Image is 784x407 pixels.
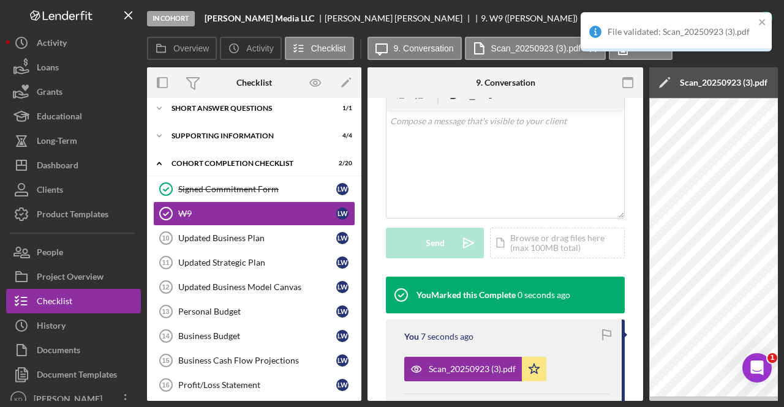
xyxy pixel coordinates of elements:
a: Signed Commitment FormLW [153,177,355,201]
div: Scan_20250923 (3).pdf [680,78,767,88]
div: File validated: Scan_20250923 (3).pdf [608,27,755,37]
a: 11Updated Strategic PlanLW [153,250,355,275]
div: History [37,313,66,341]
button: History [6,313,141,338]
button: Project Overview [6,264,141,289]
div: Scan_20250923 (3).pdf [429,364,516,374]
a: 15Business Cash Flow ProjectionsLW [153,348,355,373]
button: Long-Term [6,129,141,153]
div: Business Budget [178,331,336,341]
div: Dashboard [37,153,78,181]
label: Checklist [311,43,346,53]
div: Product Templates [37,202,108,230]
tspan: 11 [162,259,169,266]
div: Documents [37,338,80,365]
iframe: Intercom live chat [742,353,772,383]
button: Send [386,228,484,258]
div: You Marked this Complete [417,290,516,300]
tspan: 16 [162,381,169,389]
div: Cohort Completion Checklist [171,160,322,167]
div: Project Overview [37,264,104,292]
button: People [6,240,141,264]
tspan: 10 [162,234,169,242]
button: Complete [701,6,778,31]
button: Checklist [6,289,141,313]
div: Supporting Information [171,132,322,140]
div: 2 / 20 [330,160,352,167]
button: Product Templates [6,202,141,226]
div: Profit/Loss Statement [178,380,336,390]
div: Complete [714,6,750,31]
div: [PERSON_NAME] [PERSON_NAME] [325,13,473,23]
a: 16Profit/Loss StatementLW [153,373,355,397]
div: 9. Conversation [476,78,535,88]
div: L W [336,232,349,244]
a: W9LW [153,201,355,226]
button: Clients [6,177,141,202]
div: W9 [178,209,336,218]
button: Educational [6,104,141,129]
a: 13Personal BudgetLW [153,299,355,324]
div: Updated Strategic Plan [178,258,336,267]
time: 2025-09-23 15:40 [518,290,570,300]
button: Dashboard [6,153,141,177]
button: Checklist [285,37,354,60]
tspan: 15 [162,357,169,364]
div: People [37,240,63,267]
div: Document Templates [37,362,117,390]
div: L W [336,305,349,318]
button: Activity [220,37,281,60]
div: Grants [37,80,62,107]
div: L W [336,183,349,195]
text: KD [14,396,22,403]
a: Loans [6,55,141,80]
button: Grants [6,80,141,104]
span: 1 [767,353,777,363]
div: L W [336,379,349,391]
div: L W [336,256,349,269]
tspan: 13 [162,308,169,315]
button: Document Templates [6,362,141,387]
div: L W [336,207,349,220]
label: 9. Conversation [394,43,454,53]
div: 9. W9 ([PERSON_NAME]) [481,13,578,23]
button: Documents [6,338,141,362]
button: Scan_20250923 (3).pdf [465,37,606,60]
div: Personal Budget [178,307,336,316]
button: 9. Conversation [367,37,462,60]
div: Loans [37,55,59,83]
div: Business Cash Flow Projections [178,356,336,365]
div: Educational [37,104,82,132]
label: Overview [173,43,209,53]
a: 14Business BudgetLW [153,324,355,348]
a: 12Updated Business Model CanvasLW [153,275,355,299]
a: 10Updated Business PlanLW [153,226,355,250]
div: Long-Term [37,129,77,156]
div: 4 / 4 [330,132,352,140]
b: [PERSON_NAME] Media LLC [205,13,314,23]
button: Scan_20250923 (3).pdf [404,357,546,381]
button: close [758,17,767,29]
tspan: 14 [162,332,170,340]
label: Activity [246,43,273,53]
div: L W [336,281,349,293]
a: Activity [6,31,141,55]
div: Activity [37,31,67,58]
div: L W [336,330,349,342]
tspan: 12 [162,283,169,291]
button: Overview [147,37,217,60]
div: Updated Business Model Canvas [178,282,336,292]
div: Signed Commitment Form [178,184,336,194]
